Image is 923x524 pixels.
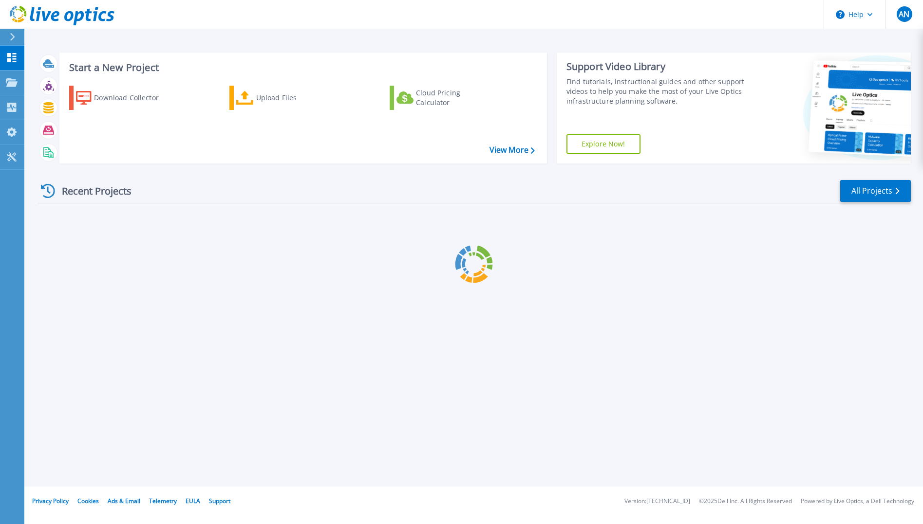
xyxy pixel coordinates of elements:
a: Upload Files [229,86,338,110]
a: Support [209,497,230,505]
div: Support Video Library [566,60,747,73]
a: Cookies [77,497,99,505]
li: Powered by Live Optics, a Dell Technology [801,498,914,505]
a: All Projects [840,180,911,202]
li: Version: [TECHNICAL_ID] [624,498,690,505]
a: Cloud Pricing Calculator [390,86,498,110]
a: Privacy Policy [32,497,69,505]
span: AN [899,10,909,18]
div: Upload Files [256,88,334,108]
li: © 2025 Dell Inc. All Rights Reserved [699,498,792,505]
div: Recent Projects [38,179,145,203]
a: Ads & Email [108,497,140,505]
a: Download Collector [69,86,178,110]
a: Explore Now! [566,134,640,154]
a: Telemetry [149,497,177,505]
div: Find tutorials, instructional guides and other support videos to help you make the most of your L... [566,77,747,106]
a: View More [490,145,535,155]
div: Download Collector [94,88,172,108]
h3: Start a New Project [69,62,534,73]
div: Cloud Pricing Calculator [416,88,494,108]
a: EULA [186,497,200,505]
